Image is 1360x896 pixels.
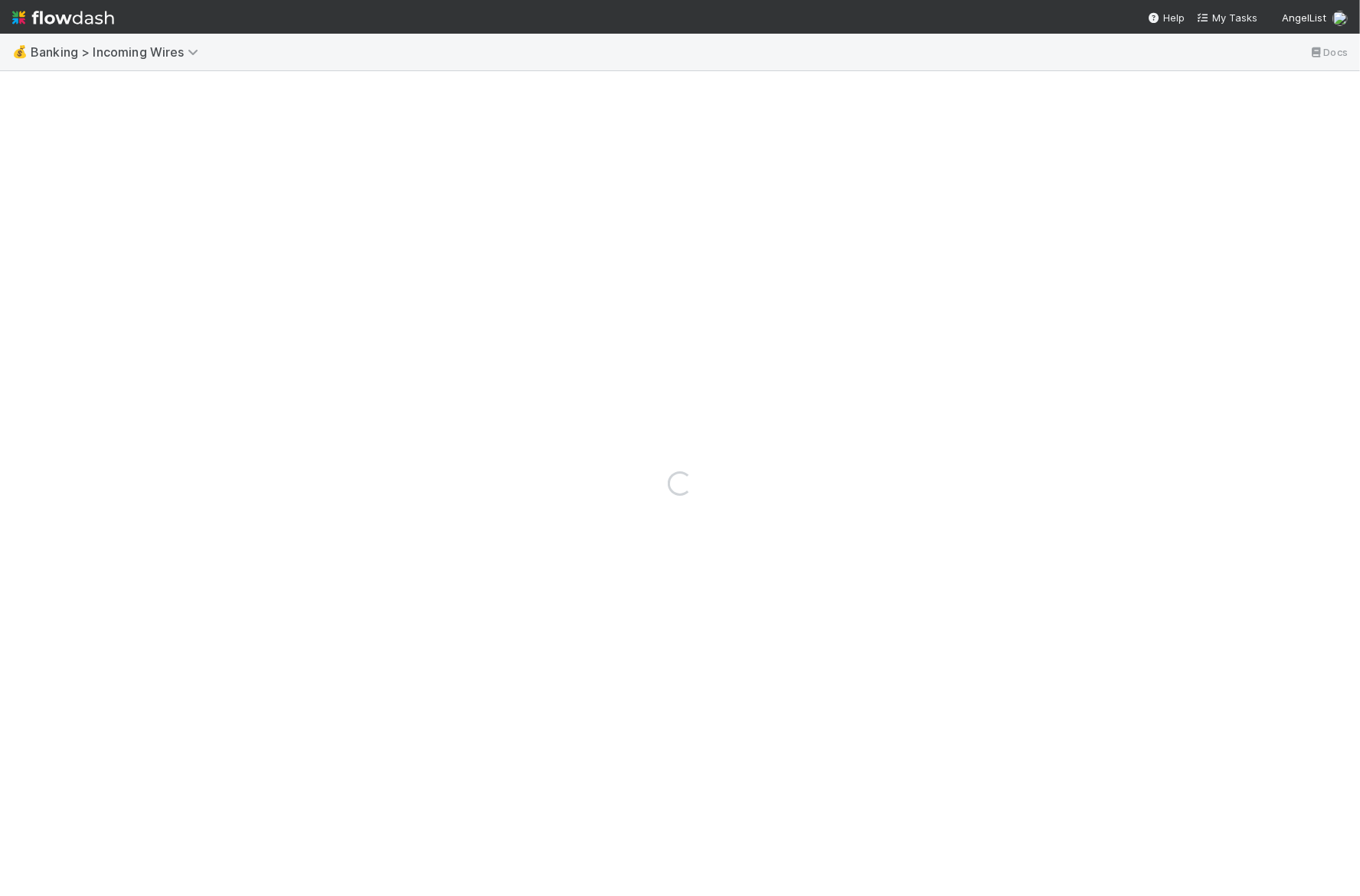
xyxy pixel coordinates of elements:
div: Help [1148,10,1185,25]
span: AngelList [1282,11,1326,24]
img: avatar_2de93f86-b6c7-4495-bfe2-fb093354a53c.png [1332,11,1348,26]
img: logo-inverted-e16ddd16eac7371096b0.svg [12,5,114,31]
span: 💰 [12,45,28,58]
a: Docs [1309,43,1348,61]
span: My Tasks [1197,11,1257,24]
span: Banking > Incoming Wires [31,44,206,60]
a: My Tasks [1197,10,1257,25]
